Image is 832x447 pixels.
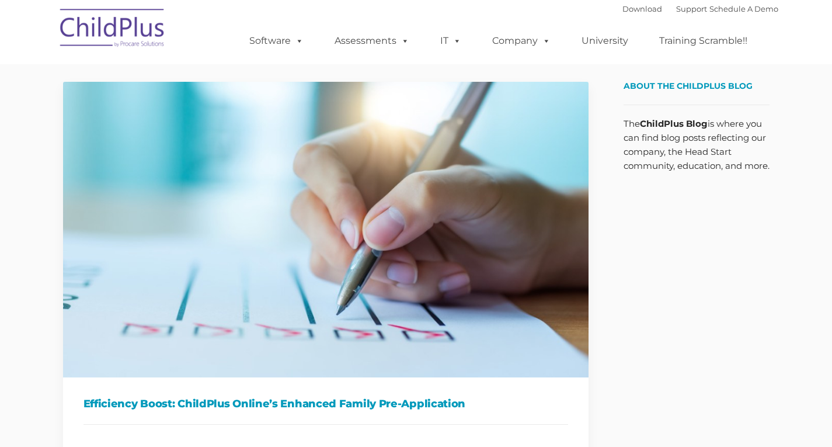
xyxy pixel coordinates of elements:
p: The is where you can find blog posts reflecting our company, the Head Start community, education,... [624,117,770,173]
a: Company [481,29,562,53]
span: About the ChildPlus Blog [624,81,753,91]
img: Efficiency Boost: ChildPlus Online's Enhanced Family Pre-Application Process - Streamlining Appli... [63,82,589,377]
font: | [622,4,778,13]
h1: Efficiency Boost: ChildPlus Online’s Enhanced Family Pre-Application [83,395,568,413]
a: Software [238,29,315,53]
img: ChildPlus by Procare Solutions [54,1,171,59]
a: IT [429,29,473,53]
a: Support [676,4,707,13]
a: Download [622,4,662,13]
a: Assessments [323,29,421,53]
a: Schedule A Demo [709,4,778,13]
a: University [570,29,640,53]
strong: ChildPlus Blog [640,118,708,129]
a: Training Scramble!! [648,29,759,53]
